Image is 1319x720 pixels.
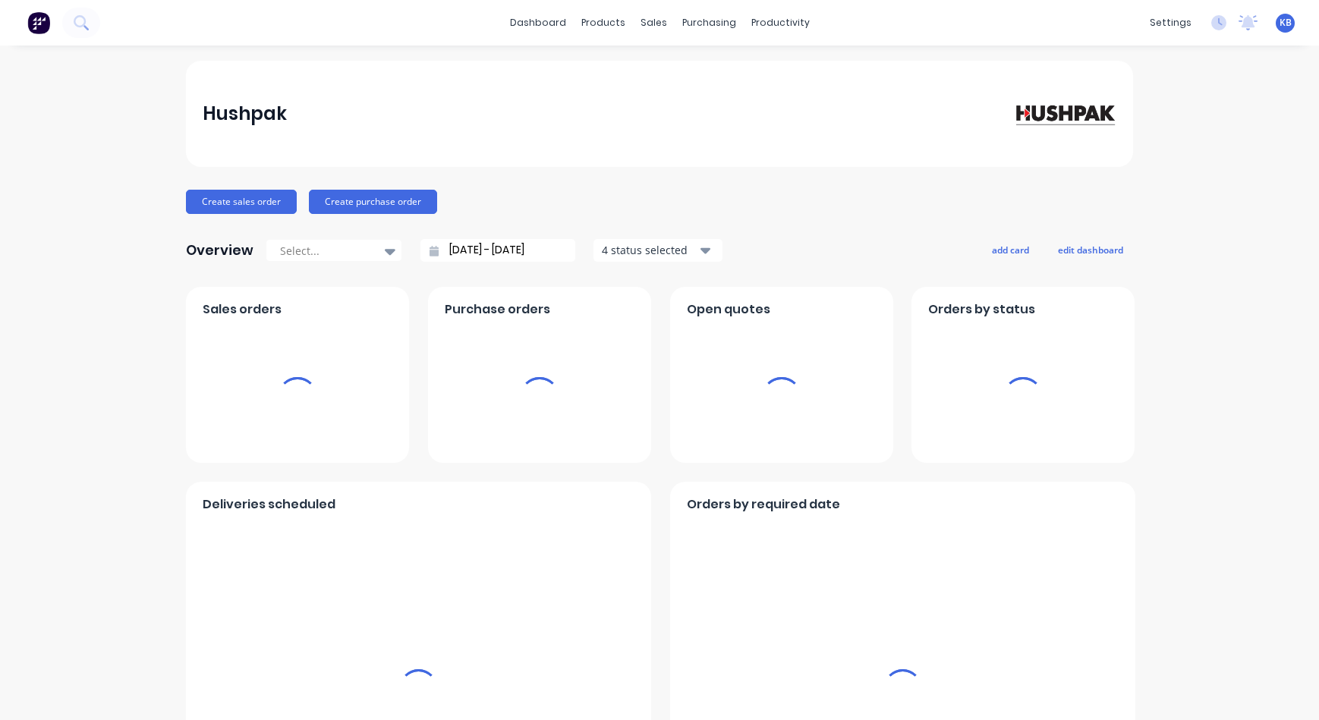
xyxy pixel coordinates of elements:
[502,11,574,34] a: dashboard
[593,239,722,262] button: 4 status selected
[574,11,633,34] div: products
[744,11,817,34] div: productivity
[203,300,282,319] span: Sales orders
[27,11,50,34] img: Factory
[1048,240,1133,259] button: edit dashboard
[687,495,840,514] span: Orders by required date
[1010,100,1116,127] img: Hushpak
[687,300,770,319] span: Open quotes
[186,235,253,266] div: Overview
[602,242,697,258] div: 4 status selected
[1280,16,1292,30] span: KB
[675,11,744,34] div: purchasing
[633,11,675,34] div: sales
[982,240,1039,259] button: add card
[186,190,297,214] button: Create sales order
[203,495,335,514] span: Deliveries scheduled
[309,190,437,214] button: Create purchase order
[928,300,1035,319] span: Orders by status
[203,99,287,129] div: Hushpak
[445,300,550,319] span: Purchase orders
[1142,11,1199,34] div: settings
